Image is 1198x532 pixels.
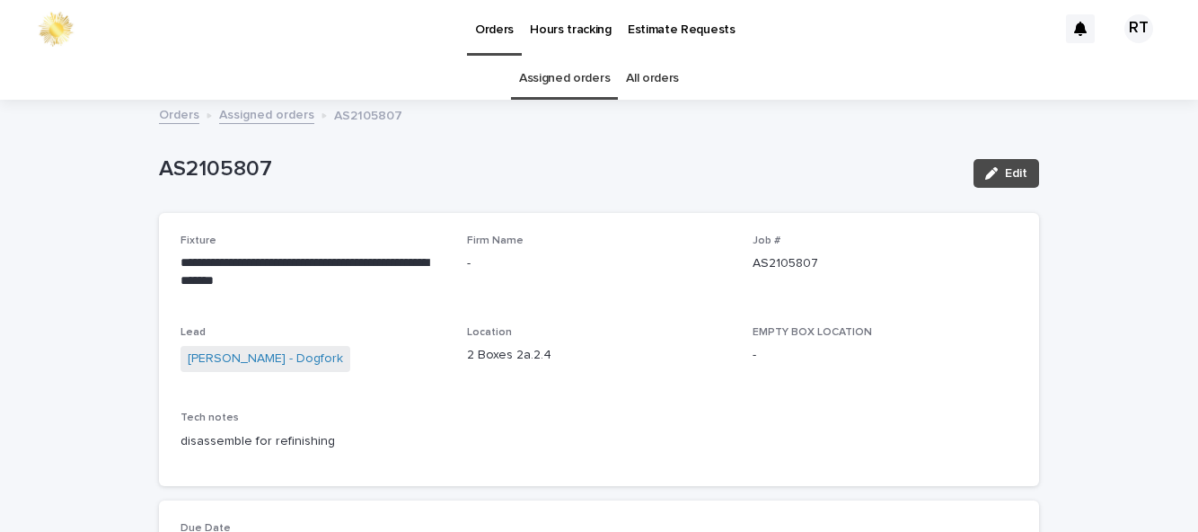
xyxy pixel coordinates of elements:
p: - [467,254,732,273]
p: - [753,346,1017,365]
span: Firm Name [467,235,524,246]
p: AS2105807 [753,254,1017,273]
span: EMPTY BOX LOCATION [753,327,872,338]
span: Fixture [181,235,216,246]
a: Assigned orders [219,103,314,124]
a: [PERSON_NAME] - Dogfork [188,350,343,368]
div: RT [1124,14,1153,43]
button: Edit [973,159,1039,188]
a: All orders [626,58,679,100]
a: Orders [159,103,199,124]
span: Tech notes [181,412,239,423]
span: Job # [753,235,780,246]
span: Edit [1005,167,1027,180]
span: Location [467,327,512,338]
p: 2 Boxes 2a.2.4 [467,346,732,365]
img: 0ffKfDbyRa2Iv8hnaAqg [36,11,75,47]
p: AS2105807 [159,156,959,182]
p: disassemble for refinishing [181,432,1017,451]
p: AS2105807 [334,104,402,124]
a: Assigned orders [519,58,610,100]
span: Lead [181,327,206,338]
